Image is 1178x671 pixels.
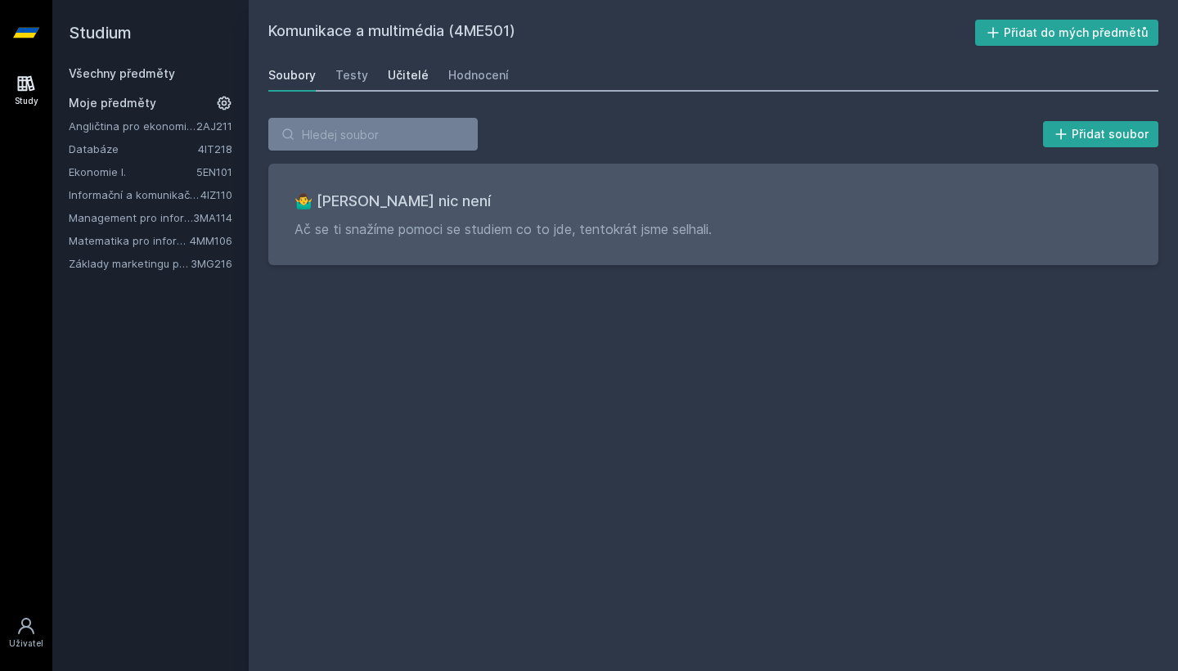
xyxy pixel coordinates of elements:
input: Hledej soubor [268,118,478,151]
a: Matematika pro informatiky [69,232,190,249]
h3: 🤷‍♂️ [PERSON_NAME] nic není [294,190,1132,213]
a: 3MA114 [193,211,232,224]
button: Přidat soubor [1043,121,1159,147]
a: Angličtina pro ekonomická studia 1 (B2/C1) [69,118,196,134]
a: 3MG216 [191,257,232,270]
a: 4MM106 [190,234,232,247]
a: Uživatel [3,608,49,658]
div: Učitelé [388,67,429,83]
a: Základy marketingu pro informatiky a statistiky [69,255,191,272]
a: Databáze [69,141,198,157]
a: 2AJ211 [196,119,232,133]
a: Učitelé [388,59,429,92]
span: Moje předměty [69,95,156,111]
a: Ekonomie I. [69,164,196,180]
div: Study [15,95,38,107]
button: Přidat do mých předmětů [975,20,1159,46]
h2: Komunikace a multimédia (4ME501) [268,20,975,46]
a: Informační a komunikační technologie [69,187,200,203]
a: Study [3,65,49,115]
div: Soubory [268,67,316,83]
a: Hodnocení [448,59,509,92]
div: Testy [335,67,368,83]
a: Všechny předměty [69,66,175,80]
a: 5EN101 [196,165,232,178]
div: Uživatel [9,637,43,650]
div: Hodnocení [448,67,509,83]
a: 4IT218 [198,142,232,155]
a: Soubory [268,59,316,92]
a: Testy [335,59,368,92]
a: Management pro informatiky a statistiky [69,209,193,226]
a: 4IZ110 [200,188,232,201]
p: Ač se ti snažíme pomoci se studiem co to jde, tentokrát jsme selhali. [294,219,1132,239]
